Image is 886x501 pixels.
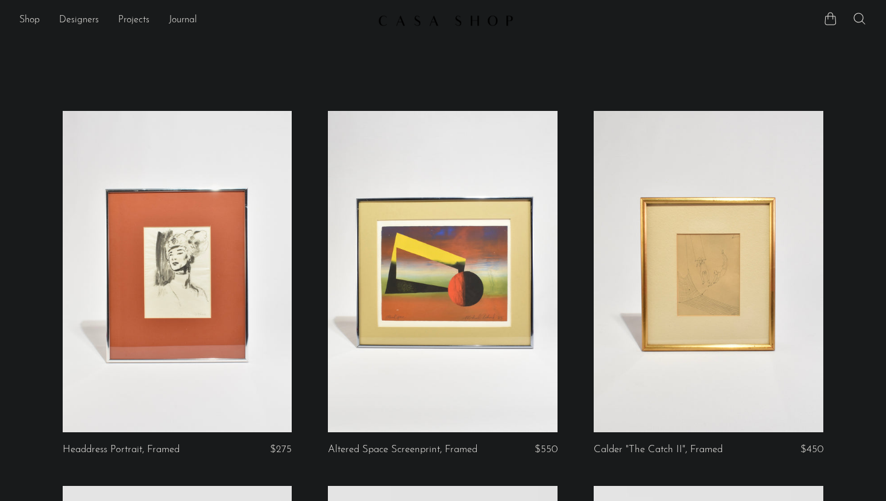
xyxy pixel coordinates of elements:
a: Headdress Portrait, Framed [63,444,180,455]
a: Journal [169,13,197,28]
a: Calder "The Catch II", Framed [594,444,723,455]
nav: Desktop navigation [19,10,368,31]
span: $275 [270,444,292,455]
a: Projects [118,13,149,28]
ul: NEW HEADER MENU [19,10,368,31]
a: Designers [59,13,99,28]
span: $450 [800,444,823,455]
span: $550 [535,444,558,455]
a: Altered Space Screenprint, Framed [328,444,477,455]
a: Shop [19,13,40,28]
